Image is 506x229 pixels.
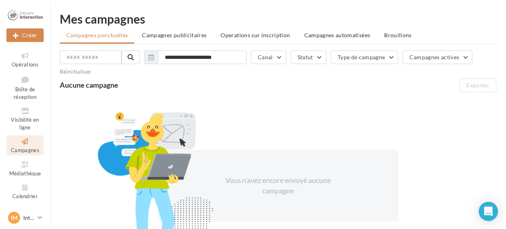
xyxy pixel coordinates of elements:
[6,159,44,178] a: Médiathèque
[11,117,39,131] span: Visibilité en ligne
[6,28,44,42] div: Nouvelle campagne
[14,86,36,100] span: Boîte de réception
[304,32,370,38] span: Campagnes automatisées
[209,175,347,196] div: Vous n'avez encore envoyé aucune campagne
[384,32,412,38] span: Brouillons
[6,135,44,155] a: Campagnes
[9,170,41,177] span: Médiathèque
[6,181,44,201] a: Calendrier
[11,214,18,222] span: IM
[60,80,118,89] span: Aucune campagne
[23,214,34,222] p: Interaction MONACO
[6,105,44,132] a: Visibilité en ligne
[6,50,44,69] a: Opérations
[6,210,44,225] a: IM Interaction MONACO
[60,13,496,25] div: Mes campagnes
[251,50,286,64] button: Canal
[12,61,38,68] span: Opérations
[291,50,326,64] button: Statut
[409,54,459,60] span: Campagnes actives
[11,147,39,153] span: Campagnes
[142,32,206,38] span: Campagnes publicitaires
[403,50,472,64] button: Campagnes actives
[6,73,44,102] a: Boîte de réception
[459,78,496,92] button: Exporter
[221,32,290,38] span: Operations sur inscription
[12,193,38,199] span: Calendrier
[60,68,92,75] button: Réinitialiser
[6,28,44,42] button: Créer
[479,202,498,221] div: Open Intercom Messenger
[331,50,399,64] button: Type de campagne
